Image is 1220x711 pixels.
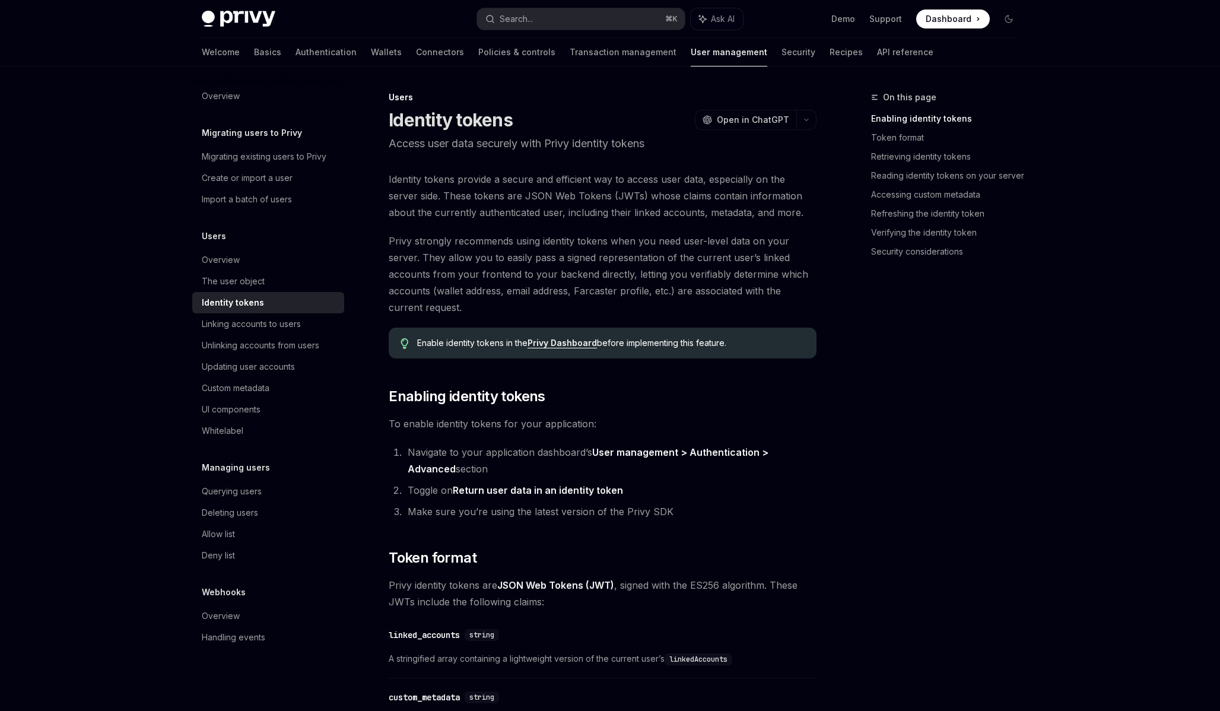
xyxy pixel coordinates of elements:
h5: Migrating users to Privy [202,126,302,140]
div: Handling events [202,630,265,645]
span: ⌘ K [665,14,678,24]
a: Overview [192,249,344,271]
a: Security considerations [871,242,1028,261]
a: Wallets [371,38,402,66]
h5: Managing users [202,461,270,475]
a: Privy Dashboard [528,338,597,348]
span: On this page [883,90,936,104]
a: Identity tokens [192,292,344,313]
svg: Tip [401,338,409,349]
a: Basics [254,38,281,66]
a: Whitelabel [192,420,344,442]
div: UI components [202,402,260,417]
li: Make sure you’re using the latest version of the Privy SDK [404,503,816,520]
div: custom_metadata [389,691,460,703]
a: Welcome [202,38,240,66]
a: UI components [192,399,344,420]
a: Migrating existing users to Privy [192,146,344,167]
h5: Users [202,229,226,243]
div: Linking accounts to users [202,317,301,331]
a: Reading identity tokens on your server [871,166,1028,185]
div: Allow list [202,527,235,541]
a: Overview [192,605,344,627]
a: Accessing custom metadata [871,185,1028,204]
a: Linking accounts to users [192,313,344,335]
span: To enable identity tokens for your application: [389,415,816,432]
a: Import a batch of users [192,189,344,210]
div: Custom metadata [202,381,269,395]
a: Transaction management [570,38,676,66]
a: The user object [192,271,344,292]
p: Access user data securely with Privy identity tokens [389,135,816,152]
div: Updating user accounts [202,360,295,374]
code: linkedAccounts [665,653,732,665]
a: Policies & controls [478,38,555,66]
a: Recipes [830,38,863,66]
a: Deny list [192,545,344,566]
div: Unlinking accounts from users [202,338,319,353]
div: The user object [202,274,265,288]
div: linked_accounts [389,629,460,641]
li: Navigate to your application dashboard’s section [404,444,816,477]
span: Privy identity tokens are , signed with the ES256 algorithm. These JWTs include the following cla... [389,577,816,610]
a: Enabling identity tokens [871,109,1028,128]
div: Overview [202,609,240,623]
div: Identity tokens [202,296,264,310]
div: Create or import a user [202,171,293,185]
a: Create or import a user [192,167,344,189]
span: Enabling identity tokens [389,387,545,406]
span: Token format [389,548,476,567]
span: string [469,693,494,702]
span: Privy strongly recommends using identity tokens when you need user-level data on your server. The... [389,233,816,316]
a: Handling events [192,627,344,648]
a: Dashboard [916,9,990,28]
a: Overview [192,85,344,107]
a: Demo [831,13,855,25]
div: Overview [202,89,240,103]
a: Retrieving identity tokens [871,147,1028,166]
a: Connectors [416,38,464,66]
button: Search...⌘K [477,8,685,30]
a: JSON Web Tokens (JWT) [497,579,614,592]
a: Refreshing the identity token [871,204,1028,223]
div: Import a batch of users [202,192,292,207]
h1: Identity tokens [389,109,513,131]
a: Security [781,38,815,66]
span: Enable identity tokens in the before implementing this feature. [417,337,805,349]
a: API reference [877,38,933,66]
a: Updating user accounts [192,356,344,377]
div: Deny list [202,548,235,563]
a: User management [691,38,767,66]
span: string [469,630,494,640]
div: Search... [500,12,533,26]
a: Querying users [192,481,344,502]
div: Deleting users [202,506,258,520]
a: Custom metadata [192,377,344,399]
div: Users [389,91,816,103]
a: Verifying the identity token [871,223,1028,242]
span: Ask AI [711,13,735,25]
li: Toggle on [404,482,816,499]
div: Whitelabel [202,424,243,438]
button: Open in ChatGPT [695,110,796,130]
a: Support [869,13,902,25]
img: dark logo [202,11,275,27]
div: Querying users [202,484,262,499]
div: Migrating existing users to Privy [202,150,326,164]
a: Token format [871,128,1028,147]
a: Allow list [192,523,344,545]
div: Overview [202,253,240,267]
strong: Return user data in an identity token [453,484,623,496]
a: Unlinking accounts from users [192,335,344,356]
h5: Webhooks [202,585,246,599]
a: Authentication [296,38,357,66]
a: Deleting users [192,502,344,523]
span: Dashboard [926,13,971,25]
span: Identity tokens provide a secure and efficient way to access user data, especially on the server ... [389,171,816,221]
span: Open in ChatGPT [717,114,789,126]
button: Ask AI [691,8,743,30]
button: Toggle dark mode [999,9,1018,28]
span: A stringified array containing a lightweight version of the current user’s [389,652,816,666]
